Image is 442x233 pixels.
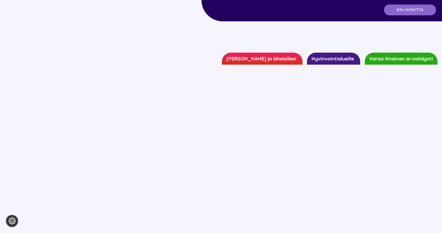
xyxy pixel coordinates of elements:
button: Evästeasetukset [6,215,18,227]
a: Hyvinvointialueille [307,53,360,65]
a: Varaa ilmainen arviokäynti [365,53,437,65]
span: OTA YHTEYTTÄ [397,8,423,12]
a: [PERSON_NAME] ja läheisillesi [222,53,302,65]
a: OTA YHTEYTTÄ [384,5,436,15]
